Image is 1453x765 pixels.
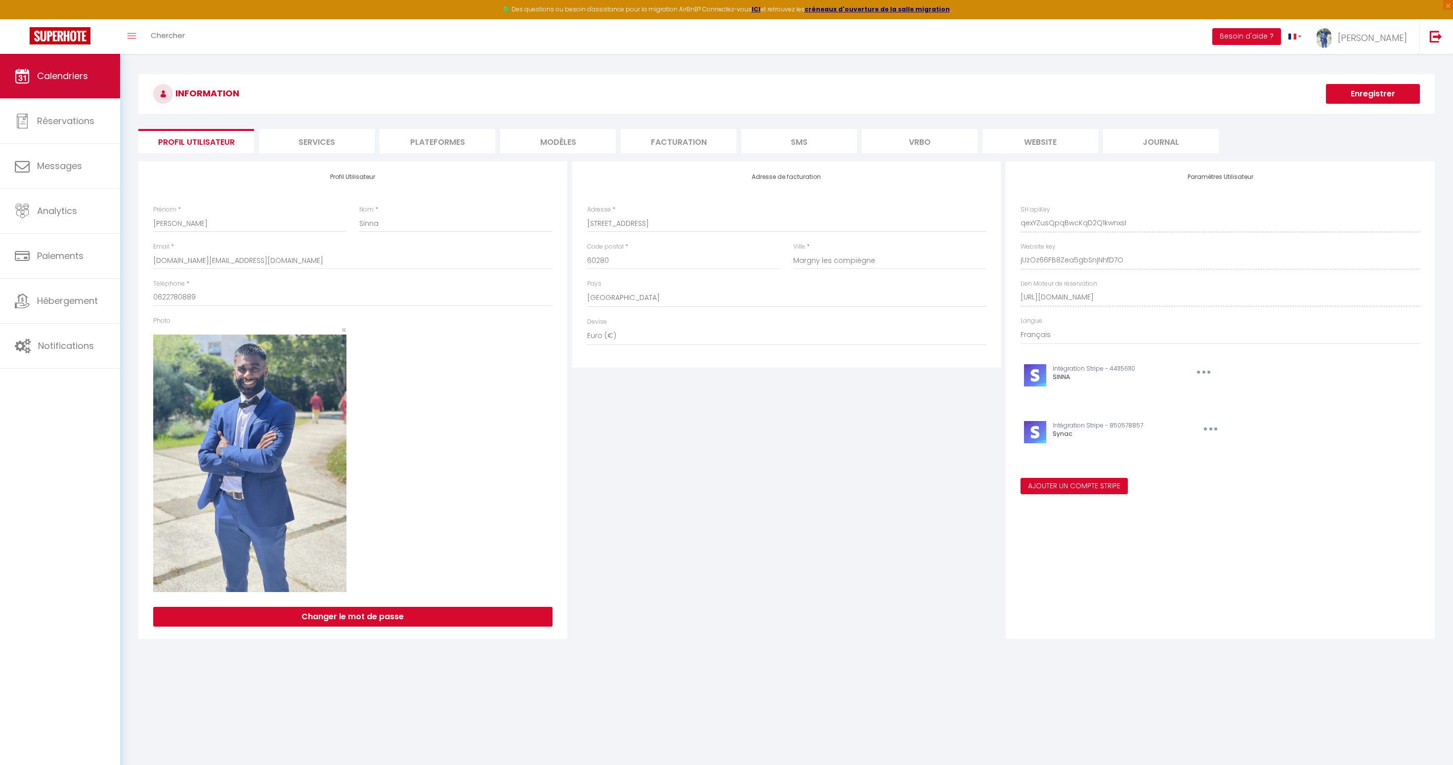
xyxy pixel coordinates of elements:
span: SINNA [1053,373,1070,381]
li: Vrbo [862,129,978,153]
span: Notifications [38,340,94,352]
img: ... [1317,28,1331,48]
img: stripe-logo.jpeg [1024,421,1046,443]
label: Email [153,242,170,252]
a: ... [PERSON_NAME] [1309,19,1419,54]
label: Code postal [587,242,624,252]
span: Chercher [151,30,185,41]
a: créneaux d'ouverture de la salle migration [805,5,950,13]
span: Réservations [37,115,94,127]
span: × [341,324,346,336]
li: Journal [1103,129,1219,153]
img: Super Booking [30,27,90,44]
button: Ouvrir le widget de chat LiveChat [8,4,38,34]
a: Chercher [143,19,192,54]
h4: Adresse de facturation [587,173,986,180]
label: Téléphone [153,279,185,289]
label: Langue [1021,316,1042,326]
label: Website key [1021,242,1056,252]
p: Intégration Stripe - 441156110 [1053,364,1174,374]
img: logout [1430,30,1442,42]
button: Besoin d'aide ? [1212,28,1281,45]
label: Adresse [587,205,611,214]
li: website [983,129,1098,153]
label: Nom [359,205,374,214]
label: Photo [153,316,171,326]
li: SMS [741,129,857,153]
li: Facturation [621,129,736,153]
button: Close [341,326,346,335]
label: Prénom [153,205,176,214]
button: Enregistrer [1326,84,1420,104]
img: 17024666875556.jpg [153,335,346,592]
a: ICI [752,5,761,13]
span: Paiements [37,250,84,262]
span: Analytics [37,205,77,217]
button: Changer le mot de passe [153,607,553,627]
label: SH apiKey [1021,205,1050,214]
span: Calendriers [37,70,88,82]
h4: Paramètres Utilisateur [1021,173,1420,180]
span: Hébergement [37,295,98,307]
label: Devise [587,317,607,327]
li: Profil Utilisateur [138,129,254,153]
h4: Profil Utilisateur [153,173,553,180]
img: stripe-logo.jpeg [1024,364,1046,386]
button: Ajouter un compte Stripe [1021,478,1128,495]
li: Plateformes [380,129,495,153]
label: Ville [793,242,805,252]
label: Lien Moteur de réservation [1021,279,1097,289]
p: Intégration Stripe - 850578857 [1053,421,1181,430]
span: Synac [1053,429,1072,438]
li: Services [259,129,375,153]
span: [PERSON_NAME] [1338,32,1407,44]
span: Messages [37,160,82,172]
h3: INFORMATION [138,74,1435,114]
label: Pays [587,279,601,289]
li: MODÈLES [500,129,616,153]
